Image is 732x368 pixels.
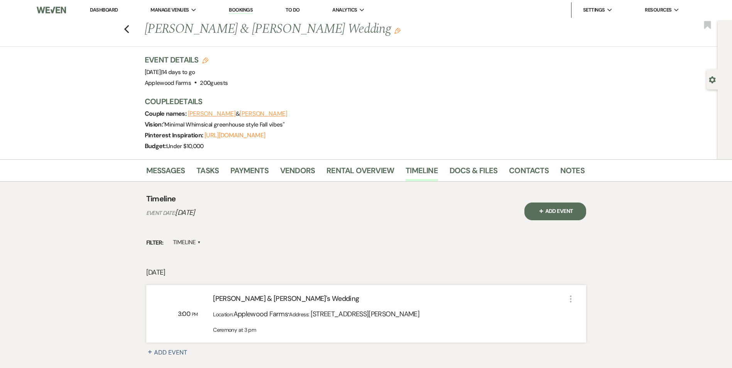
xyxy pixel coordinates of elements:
[145,20,490,39] h1: [PERSON_NAME] & [PERSON_NAME] Wedding
[213,294,566,307] div: [PERSON_NAME] & [PERSON_NAME]'s Wedding
[145,120,163,128] span: Vision:
[311,309,419,319] span: [STREET_ADDRESS][PERSON_NAME]
[240,111,287,117] button: [PERSON_NAME]
[145,96,577,107] h3: Couple Details
[150,6,189,14] span: Manage Venues
[175,208,194,217] span: [DATE]
[709,76,716,83] button: Open lead details
[332,6,357,14] span: Analytics
[145,54,228,65] h3: Event Details
[289,311,310,318] span: Address:
[583,6,605,14] span: Settings
[166,142,204,150] span: Under $10,000
[213,311,233,318] span: Location:
[188,111,236,117] button: [PERSON_NAME]
[163,121,284,128] span: " Minimal Whimsical greenhouse style Fall vibes "
[145,142,167,150] span: Budget:
[145,110,188,118] span: Couple names:
[146,193,176,204] h4: Timeline
[560,164,585,181] a: Notes
[37,2,66,18] img: Weven Logo
[394,27,401,34] button: Edit
[645,6,671,14] span: Resources
[146,209,176,216] span: Event Date:
[188,110,287,118] span: &
[538,207,545,214] span: Plus Sign
[326,164,394,181] a: Rental Overview
[280,164,315,181] a: Vendors
[233,309,288,319] span: Applewood Farms
[205,131,265,139] a: [URL][DOMAIN_NAME]
[509,164,549,181] a: Contacts
[192,311,198,317] span: PM
[145,79,191,87] span: Applewood Farms
[406,164,438,181] a: Timeline
[145,68,195,76] span: [DATE]
[286,7,300,13] a: To Do
[198,240,201,246] span: ▲
[146,164,185,181] a: Messages
[161,68,195,76] span: |
[178,310,192,318] span: 3:00
[146,267,586,278] p: [DATE]
[229,7,253,14] a: Bookings
[145,131,205,139] span: Pinterest Inspiration:
[230,164,269,181] a: Payments
[213,326,566,334] div: Ceremony at 3 pm
[200,79,228,87] span: 200 guests
[450,164,497,181] a: Docs & Files
[162,68,195,76] span: 14 days to go
[146,238,164,247] span: Filter:
[196,164,219,181] a: Tasks
[524,203,586,220] button: Plus SignAdd Event
[288,308,289,319] span: ·
[90,7,118,13] a: Dashboard
[173,237,201,248] label: Timeline
[146,346,154,353] span: Plus Sign
[146,348,196,357] button: Plus SignAdd Event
